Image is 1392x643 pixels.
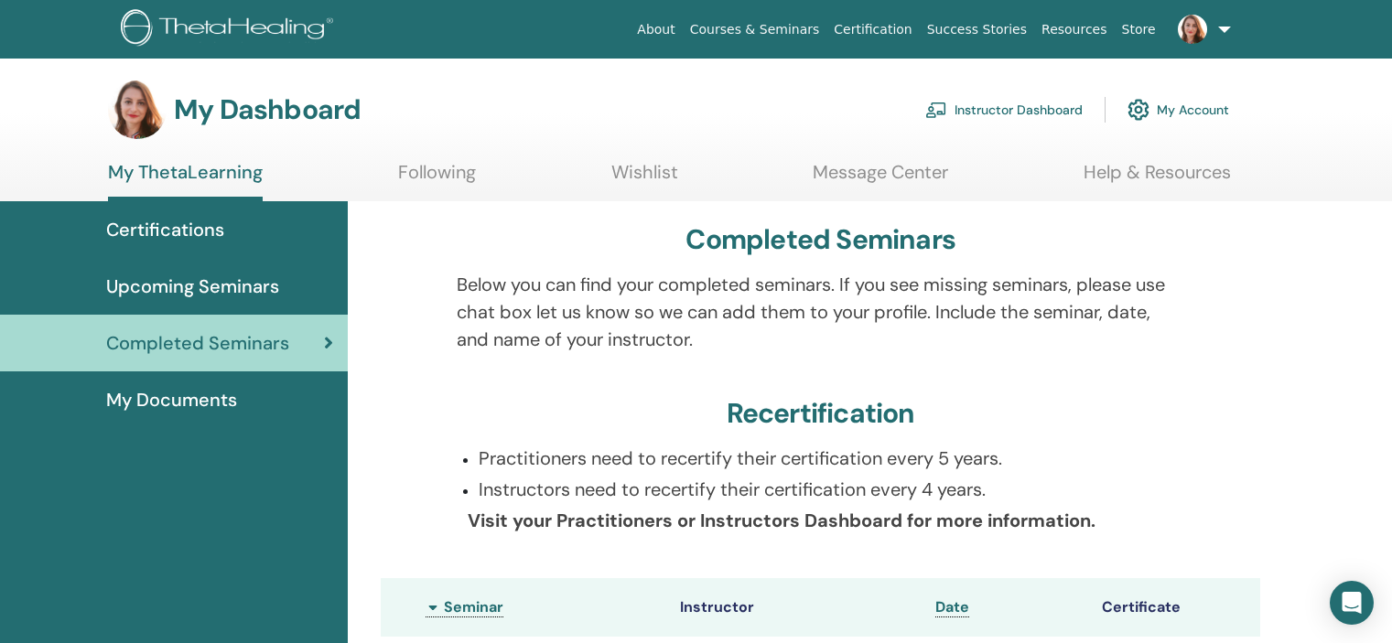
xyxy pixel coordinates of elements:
[108,161,263,201] a: My ThetaLearning
[174,93,361,126] h3: My Dashboard
[1128,90,1229,130] a: My Account
[108,80,167,139] img: default.jpg
[1115,13,1163,47] a: Store
[468,509,1095,532] b: Visit your Practitioners or Instructors Dashboard for more information.
[457,271,1185,353] p: Below you can find your completed seminars. If you see missing seminars, please use chat box let ...
[683,13,827,47] a: Courses & Seminars
[1330,581,1374,625] div: Open Intercom Messenger
[826,13,919,47] a: Certification
[611,161,678,197] a: Wishlist
[685,223,955,256] h3: Completed Seminars
[106,273,279,300] span: Upcoming Seminars
[398,161,476,197] a: Following
[727,397,915,430] h3: Recertification
[479,476,1185,503] p: Instructors need to recertify their certification every 4 years.
[671,578,926,637] th: Instructor
[925,90,1083,130] a: Instructor Dashboard
[121,9,340,50] img: logo.png
[1034,13,1115,47] a: Resources
[1128,94,1149,125] img: cog.svg
[479,445,1185,472] p: Practitioners need to recertify their certification every 5 years.
[1084,161,1231,197] a: Help & Resources
[935,597,969,616] span: Date
[1093,578,1260,637] th: Certificate
[813,161,948,197] a: Message Center
[106,386,237,413] span: My Documents
[1178,15,1207,44] img: default.jpg
[106,216,224,243] span: Certifications
[920,13,1034,47] a: Success Stories
[630,13,682,47] a: About
[935,597,969,617] a: Date
[106,329,289,357] span: Completed Seminars
[925,102,947,118] img: chalkboard-teacher.svg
